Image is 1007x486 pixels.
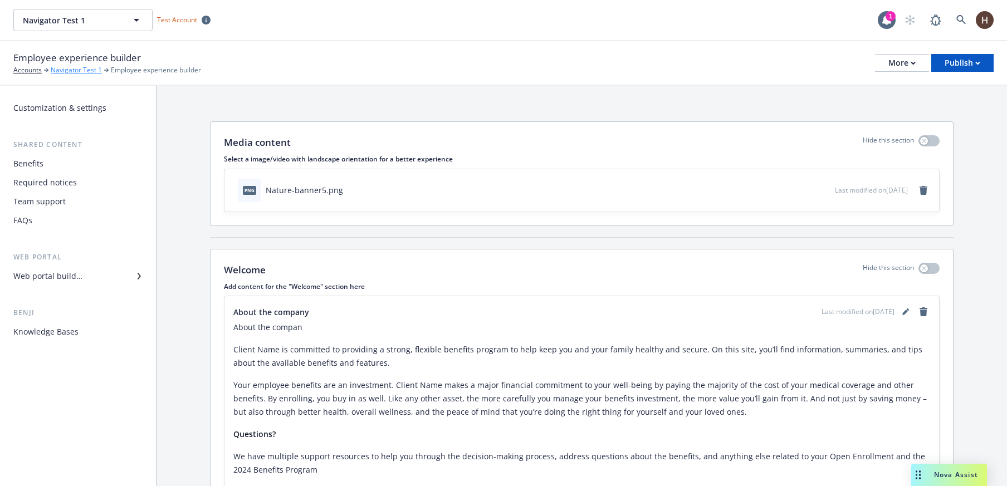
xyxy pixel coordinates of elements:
[9,174,147,192] a: Required notices
[233,450,930,477] p: We have multiple support resources to help you through the decision-making process, address quest...
[13,65,42,75] a: Accounts
[23,14,119,26] span: Navigator Test 1
[13,267,82,285] div: Web portal builder
[233,306,309,318] span: About the company
[224,282,940,291] p: Add content for the "Welcome" section here
[9,267,147,285] a: Web portal builder
[875,54,929,72] button: More
[917,305,930,318] a: remove
[13,51,141,65] span: Employee experience builder
[13,323,79,341] div: Knowledge Bases
[9,193,147,210] a: Team support
[899,305,912,318] a: editPencil
[51,65,102,75] a: Navigator Test 1
[13,193,66,210] div: Team support
[233,321,930,334] p: About the compan
[899,9,921,31] a: Start snowing
[13,9,153,31] button: Navigator Test 1
[888,55,916,71] div: More
[153,14,215,26] span: Test Account
[233,429,276,439] strong: Questions?
[835,185,908,195] span: Last modified on [DATE]
[233,379,930,419] p: Your employee benefits are an investment. Client Name makes a major financial commitment to your ...
[950,9,972,31] a: Search
[13,155,43,173] div: Benefits
[9,323,147,341] a: Knowledge Bases
[266,184,343,196] div: Nature-banner5.png
[9,139,147,150] div: Shared content
[934,470,978,479] span: Nova Assist
[917,184,930,197] a: remove
[822,307,894,317] span: Last modified on [DATE]
[9,155,147,173] a: Benefits
[803,184,812,196] button: download file
[911,464,925,486] div: Drag to move
[9,252,147,263] div: Web portal
[925,9,947,31] a: Report a Bug
[886,11,896,21] div: 1
[820,184,830,196] button: preview file
[224,154,940,164] p: Select a image/video with landscape orientation for a better experience
[863,263,914,277] p: Hide this section
[945,55,980,71] div: Publish
[243,186,256,194] span: png
[13,212,32,229] div: FAQs
[9,99,147,117] a: Customization & settings
[911,464,987,486] button: Nova Assist
[13,99,106,117] div: Customization & settings
[233,343,930,370] p: Client Name is committed to providing a strong, flexible benefits program to help keep you and yo...
[224,263,266,277] p: Welcome
[863,135,914,150] p: Hide this section
[976,11,994,29] img: photo
[9,212,147,229] a: FAQs
[931,54,994,72] button: Publish
[13,174,77,192] div: Required notices
[9,307,147,318] div: Benji
[157,15,197,24] span: Test Account
[111,65,201,75] span: Employee experience builder
[224,135,291,150] p: Media content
